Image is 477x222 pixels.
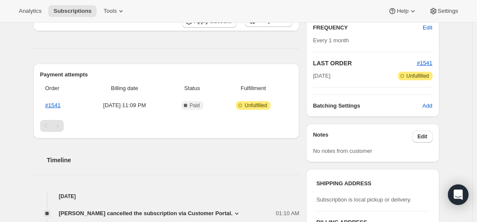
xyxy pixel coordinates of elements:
span: Subscription is local pickup or delivery. [316,196,411,203]
h2: LAST ORDER [313,59,417,67]
button: #1541 [417,59,432,67]
span: Help [397,8,408,15]
button: Settings [424,5,463,17]
h2: Timeline [47,156,300,164]
a: #1541 [45,102,61,108]
span: Paid [190,102,200,109]
h2: FREQUENCY [313,23,423,32]
button: [PERSON_NAME] cancelled the subscription via Customer Portal. [59,209,241,218]
button: Subscriptions [48,5,97,17]
span: Billing date [84,84,165,93]
span: Unfulfilled [406,73,429,79]
button: Help [383,5,422,17]
h4: [DATE] [33,192,300,201]
span: Add [422,102,432,110]
span: Settings [438,8,458,15]
span: Tools [103,8,117,15]
span: Fulfillment [219,84,287,93]
th: Order [40,79,82,98]
button: Edit [418,21,437,35]
span: [DATE] [313,72,330,80]
button: Add [417,99,437,113]
span: Unfulfilled [244,102,267,109]
div: Open Intercom Messenger [448,184,468,205]
span: [DATE] · 11:09 PM [84,101,165,110]
a: #1541 [417,60,432,66]
span: Every 1 month [313,37,349,44]
button: Edit [412,131,433,143]
span: Subscriptions [53,8,91,15]
h2: Payment attempts [40,70,293,79]
span: 01:10 AM [276,209,299,218]
span: No notes from customer [313,148,372,154]
h6: Batching Settings [313,102,422,110]
button: Tools [98,5,130,17]
span: Edit [418,133,427,140]
h3: SHIPPING ADDRESS [316,179,429,188]
span: Analytics [19,8,41,15]
span: [PERSON_NAME] cancelled the subscription via Customer Portal. [59,209,233,218]
nav: Pagination [40,120,293,132]
button: Analytics [14,5,47,17]
span: Status [170,84,214,93]
span: Edit [423,23,432,32]
h3: Notes [313,131,412,143]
